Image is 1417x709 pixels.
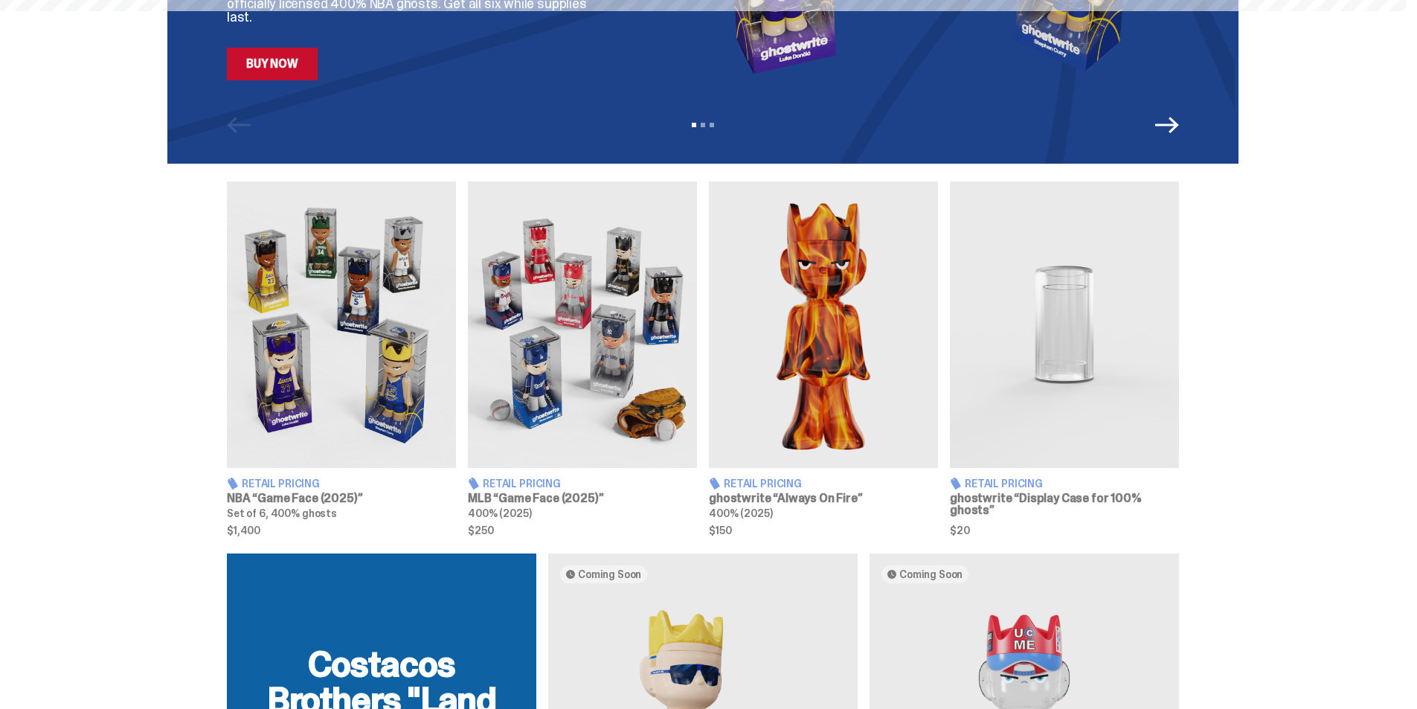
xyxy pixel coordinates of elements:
h3: ghostwrite “Display Case for 100% ghosts” [950,493,1179,516]
button: View slide 3 [710,123,714,127]
span: 400% (2025) [468,507,531,520]
img: Game Face (2025) [468,182,697,468]
span: Retail Pricing [965,478,1043,489]
span: Coming Soon [578,568,641,580]
span: $250 [468,525,697,536]
span: Coming Soon [899,568,963,580]
a: Game Face (2025) Retail Pricing [468,182,697,536]
span: $20 [950,525,1179,536]
button: View slide 1 [692,123,696,127]
button: Next [1155,113,1179,137]
h3: MLB “Game Face (2025)” [468,493,697,504]
span: $1,400 [227,525,456,536]
span: $150 [709,525,938,536]
h3: NBA “Game Face (2025)” [227,493,456,504]
span: Retail Pricing [724,478,802,489]
a: Buy Now [227,48,318,80]
button: View slide 2 [701,123,705,127]
img: Always On Fire [709,182,938,468]
span: Retail Pricing [483,478,561,489]
a: Game Face (2025) Retail Pricing [227,182,456,536]
img: Display Case for 100% ghosts [950,182,1179,468]
a: Display Case for 100% ghosts Retail Pricing [950,182,1179,536]
a: Always On Fire Retail Pricing [709,182,938,536]
span: 400% (2025) [709,507,772,520]
span: Set of 6, 400% ghosts [227,507,337,520]
h3: ghostwrite “Always On Fire” [709,493,938,504]
span: Retail Pricing [242,478,320,489]
img: Game Face (2025) [227,182,456,468]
